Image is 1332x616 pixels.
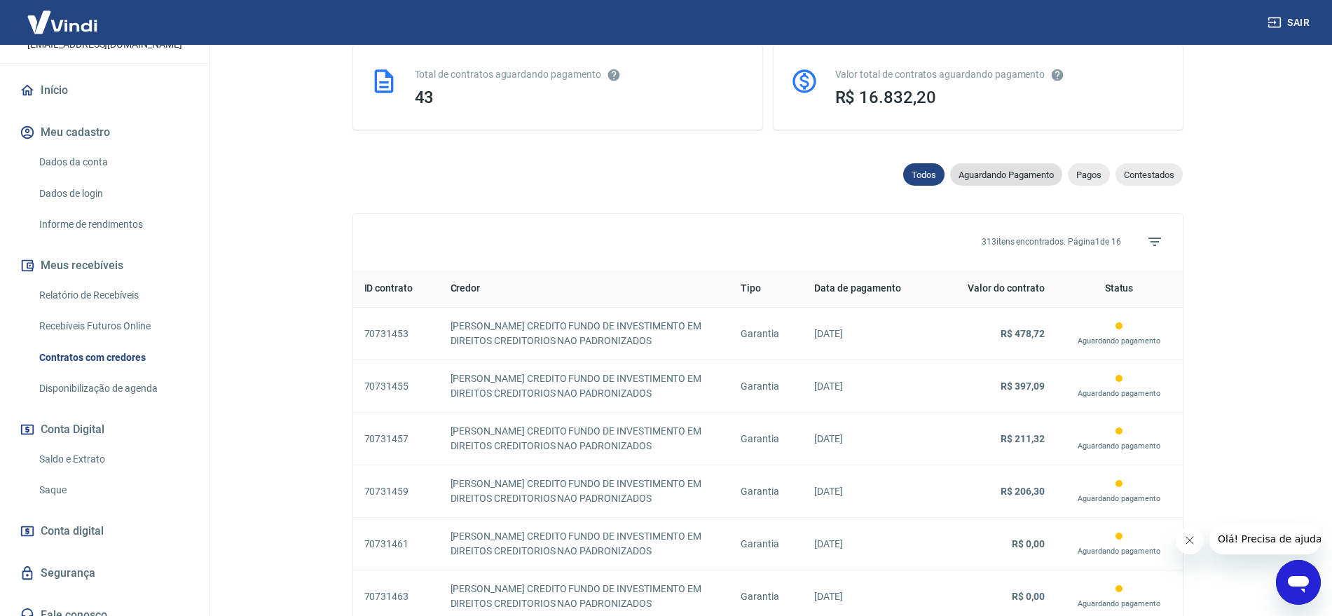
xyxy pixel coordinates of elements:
[1012,591,1045,602] strong: R$ 0,00
[415,88,746,107] div: 43
[1001,433,1045,444] strong: R$ 211,32
[1067,440,1172,453] p: Aguardando pagamento
[1067,582,1172,610] div: Este contrato ainda não foi processado pois está aguardando o pagamento ser feito na data program...
[729,270,803,308] th: Tipo
[1067,598,1172,610] p: Aguardando pagamento
[1067,530,1172,558] div: Este contrato ainda não foi processado pois está aguardando o pagamento ser feito na data program...
[1067,545,1172,558] p: Aguardando pagamento
[364,327,428,341] p: 70731453
[1001,328,1045,339] strong: R$ 478,72
[451,582,718,611] p: [PERSON_NAME] CREDITO FUNDO DE INVESTIMENTO EM DIREITOS CREDITORIOS NAO PADRONIZADOS
[41,521,104,541] span: Conta digital
[1050,68,1064,82] svg: O valor comprometido não se refere a pagamentos pendentes na Vindi e sim como garantia a outras i...
[17,1,108,43] img: Vindi
[34,343,193,372] a: Contratos com credores
[741,537,792,552] p: Garantia
[17,250,193,281] button: Meus recebíveis
[34,312,193,341] a: Recebíveis Futuros Online
[1012,538,1045,549] strong: R$ 0,00
[1067,320,1172,348] div: Este contrato ainda não foi processado pois está aguardando o pagamento ser feito na data program...
[1001,486,1045,497] strong: R$ 206,30
[741,432,792,446] p: Garantia
[814,379,924,394] p: [DATE]
[950,163,1062,186] div: Aguardando Pagamento
[451,477,718,506] p: [PERSON_NAME] CREDITO FUNDO DE INVESTIMENTO EM DIREITOS CREDITORIOS NAO PADRONIZADOS
[34,445,193,474] a: Saldo e Extrato
[1056,270,1183,308] th: Status
[1067,335,1172,348] p: Aguardando pagamento
[803,270,935,308] th: Data de pagamento
[1067,388,1172,400] p: Aguardando pagamento
[1068,170,1110,180] span: Pagos
[1176,526,1204,554] iframe: Close message
[835,88,936,107] span: R$ 16.832,20
[17,558,193,589] a: Segurança
[814,484,924,499] p: [DATE]
[607,68,621,82] svg: Esses contratos não se referem à Vindi, mas sim a outras instituições.
[741,589,792,604] p: Garantia
[17,516,193,547] a: Conta digital
[451,424,718,453] p: [PERSON_NAME] CREDITO FUNDO DE INVESTIMENTO EM DIREITOS CREDITORIOS NAO PADRONIZADOS
[17,414,193,445] button: Conta Digital
[1001,381,1045,392] strong: R$ 397,09
[903,170,945,180] span: Todos
[1115,170,1183,180] span: Contestados
[935,270,1055,308] th: Valor do contrato
[34,281,193,310] a: Relatório de Recebíveis
[17,117,193,148] button: Meu cadastro
[364,432,428,446] p: 70731457
[1067,425,1172,453] div: Este contrato ainda não foi processado pois está aguardando o pagamento ser feito na data program...
[1068,163,1110,186] div: Pagos
[741,327,792,341] p: Garantia
[34,374,193,403] a: Disponibilização de agenda
[814,589,924,604] p: [DATE]
[34,210,193,239] a: Informe de rendimentos
[814,537,924,552] p: [DATE]
[1115,163,1183,186] div: Contestados
[353,270,439,308] th: ID contrato
[364,537,428,552] p: 70731461
[1067,372,1172,400] div: Este contrato ainda não foi processado pois está aguardando o pagamento ser feito na data program...
[451,529,718,559] p: [PERSON_NAME] CREDITO FUNDO DE INVESTIMENTO EM DIREITOS CREDITORIOS NAO PADRONIZADOS
[8,10,118,21] span: Olá! Precisa de ajuda?
[835,67,1166,82] div: Valor total de contratos aguardando pagamento
[950,170,1062,180] span: Aguardando Pagamento
[451,371,718,401] p: [PERSON_NAME] CREDITO FUNDO DE INVESTIMENTO EM DIREITOS CREDITORIOS NAO PADRONIZADOS
[741,379,792,394] p: Garantia
[34,476,193,505] a: Saque
[1276,560,1321,605] iframe: Button to launch messaging window
[364,589,428,604] p: 70731463
[34,148,193,177] a: Dados da conta
[1209,523,1321,554] iframe: Message from company
[439,270,729,308] th: Credor
[451,319,718,348] p: [PERSON_NAME] CREDITO FUNDO DE INVESTIMENTO EM DIREITOS CREDITORIOS NAO PADRONIZADOS
[17,75,193,106] a: Início
[1265,10,1315,36] button: Sair
[415,67,746,82] div: Total de contratos aguardando pagamento
[1067,493,1172,505] p: Aguardando pagamento
[982,235,1121,248] p: 313 itens encontrados. Página 1 de 16
[1067,477,1172,505] div: Este contrato ainda não foi processado pois está aguardando o pagamento ser feito na data program...
[364,484,428,499] p: 70731459
[814,432,924,446] p: [DATE]
[903,163,945,186] div: Todos
[1138,225,1172,259] span: Filtros
[741,484,792,499] p: Garantia
[34,179,193,208] a: Dados de login
[364,379,428,394] p: 70731455
[814,327,924,341] p: [DATE]
[27,37,182,52] p: [EMAIL_ADDRESS][DOMAIN_NAME]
